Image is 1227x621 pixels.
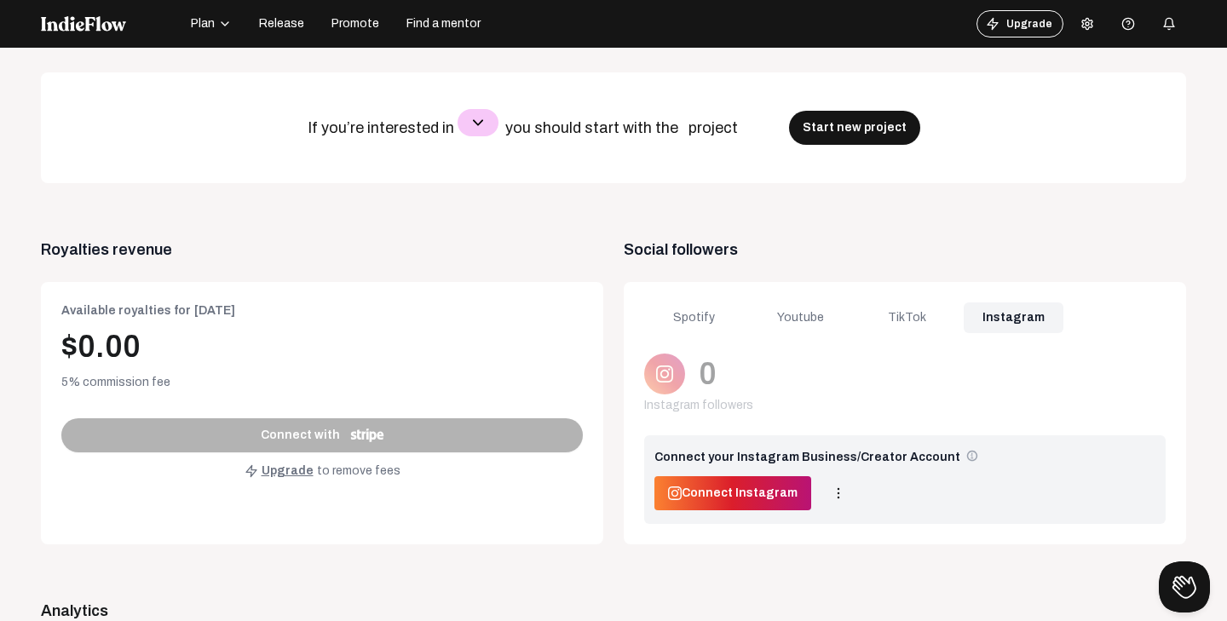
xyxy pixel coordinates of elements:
[789,111,920,145] button: Start new project
[61,374,583,391] div: 5% commission fee
[699,357,717,391] div: 0
[61,330,583,364] div: $0.00
[191,15,215,32] span: Plan
[654,449,1155,476] div: Connect your Instagram Business/Creator Account
[976,10,1063,37] button: Upgrade
[964,449,979,464] mat-icon: info_outline
[505,119,682,136] span: you should start with the
[644,399,753,411] span: Instagram followers
[262,463,314,480] span: Upgrade
[682,485,798,502] span: Connect Instagram
[1159,561,1210,612] iframe: Toggle Customer Support
[668,486,682,500] img: ig_logo_white.svg
[654,364,675,384] img: Instagram.svg
[396,10,491,37] button: Find a mentor
[308,119,458,136] span: If you’re interested in
[857,302,957,333] div: TikTok
[317,463,400,480] span: to remove fees
[321,10,389,37] button: Promote
[654,476,811,510] button: Connect Instagram
[61,302,583,319] div: Available royalties for [DATE]
[61,418,583,452] button: Connect with
[751,302,850,333] div: Youtube
[259,15,304,32] span: Release
[181,10,242,37] button: Plan
[261,427,340,444] span: Connect with
[41,238,603,262] span: Royalties revenue
[350,428,384,442] img: stripe_logo_white.svg
[624,238,1186,262] span: Social followers
[331,15,379,32] span: Promote
[644,302,744,333] div: Spotify
[688,119,741,136] span: project
[964,302,1063,333] div: Instagram
[406,15,481,32] span: Find a mentor
[41,16,126,32] img: indieflow-logo-white.svg
[249,10,314,37] button: Release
